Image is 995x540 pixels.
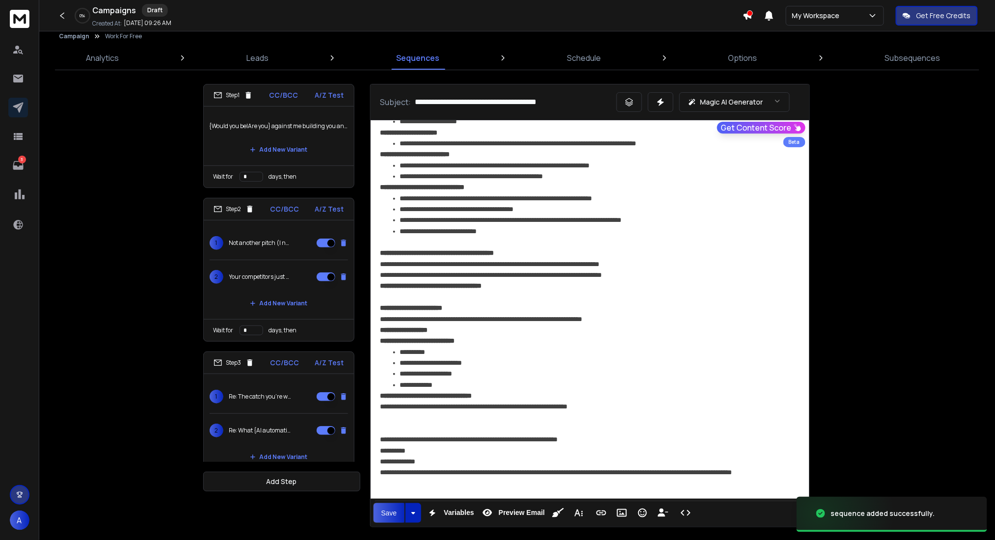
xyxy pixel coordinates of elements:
button: Get Free Credits [896,6,978,26]
button: Insert Image (Ctrl+P) [613,503,631,523]
p: days, then [269,173,297,181]
a: 3 [8,156,28,175]
span: 2 [210,424,223,437]
button: Add New Variant [242,447,316,467]
p: Leads [246,52,269,64]
button: Variables [423,503,476,523]
a: Leads [241,46,274,70]
p: Options [728,52,757,64]
p: Sequences [396,52,439,64]
button: Magic AI Generator [679,92,790,112]
h1: Campaigns [92,4,136,16]
span: 1 [210,390,223,404]
p: Created At: [92,20,122,27]
div: Beta [783,137,806,147]
button: Add Step [203,472,360,491]
div: Draft [142,4,168,17]
p: A/Z Test [315,358,344,368]
a: Sequences [390,46,445,70]
div: Step 1 [214,91,253,100]
p: A/Z Test [315,90,344,100]
p: Re: What {AI automations|AI|AI enhanced-workflows} can do for you {in a week|by [DATE]} [229,427,292,434]
p: days, then [269,326,297,334]
a: Subsequences [879,46,946,70]
li: Step1CC/BCCA/Z Test{Would you be|Are you} against me building you an AI automation system?Add New... [203,84,354,188]
p: Subject: [380,96,411,108]
p: 0 % [80,13,85,19]
div: sequence added successfully. [831,509,935,518]
button: A [10,511,29,530]
p: Your competitors just automated your job [229,273,292,281]
button: Save [374,503,405,523]
li: Step2CC/BCCA/Z Test1Not another pitch (I need to tell you something)2Your competitors just automa... [203,198,354,342]
p: Get Free Credits [916,11,971,21]
a: Analytics [80,46,125,70]
p: {Would you be|Are you} against me building you an AI automation system? [210,112,348,140]
p: Re: The catch you're wondering about [229,393,292,401]
p: Not another pitch (I need to tell you something) [229,239,292,247]
div: Step 3 [214,358,254,367]
p: [DATE] 09:26 AM [124,19,171,27]
a: Schedule [561,46,607,70]
p: CC/BCC [270,204,299,214]
p: 3 [18,156,26,163]
li: Step3CC/BCCA/Z Test1Re: The catch you're wondering about2Re: What {AI automations|AI|AI enhanced-... [203,351,354,495]
p: Subsequences [885,52,941,64]
p: CC/BCC [269,90,298,100]
button: Preview Email [478,503,547,523]
span: 1 [210,236,223,250]
p: Analytics [86,52,119,64]
button: Campaign [59,32,89,40]
p: Schedule [567,52,601,64]
p: A/Z Test [315,204,344,214]
a: Options [723,46,763,70]
p: Wait for [214,326,234,334]
button: Add New Variant [242,140,316,160]
button: Get Content Score [717,122,806,134]
p: CC/BCC [270,358,299,368]
p: Magic AI Generator [700,97,763,107]
button: More Text [569,503,588,523]
span: 2 [210,270,223,284]
span: Preview Email [497,509,547,517]
p: Work For Free [105,32,142,40]
p: My Workspace [792,11,844,21]
span: Variables [442,509,476,517]
button: Add New Variant [242,294,316,313]
p: Wait for [214,173,234,181]
div: Step 2 [214,205,254,214]
button: Insert Unsubscribe Link [654,503,672,523]
button: Insert Link (Ctrl+K) [592,503,611,523]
